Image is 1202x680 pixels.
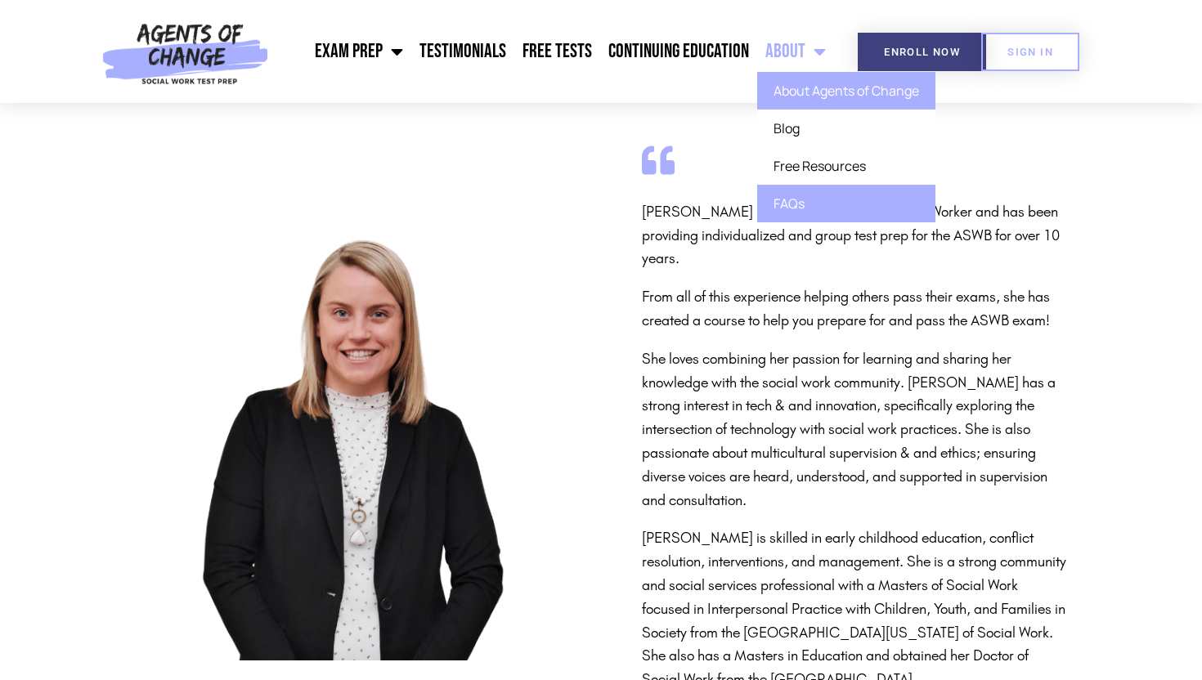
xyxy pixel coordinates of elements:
a: Enroll Now [858,33,986,71]
a: Blog [757,110,935,147]
a: SIGN IN [981,33,1079,71]
a: Free Tests [514,31,600,72]
p: She loves combining her passion for learning and sharing her knowledge with the social work commu... [642,347,1067,512]
a: Continuing Education [600,31,757,72]
a: Exam Prep [307,31,411,72]
a: Free Resources [757,147,935,185]
a: About [757,31,834,72]
a: Testimonials [411,31,514,72]
span: Enroll Now [884,47,960,57]
p: From all of this experience helping others pass their exams, she has created a course to help you... [642,285,1067,333]
nav: Menu [276,31,834,72]
a: About Agents of Change [757,72,935,110]
p: [PERSON_NAME] is a Licensed Clinical Social Worker and has been providing individualized and grou... [642,200,1067,271]
ul: About [757,72,935,222]
a: FAQs [757,185,935,222]
span: SIGN IN [1007,47,1053,57]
